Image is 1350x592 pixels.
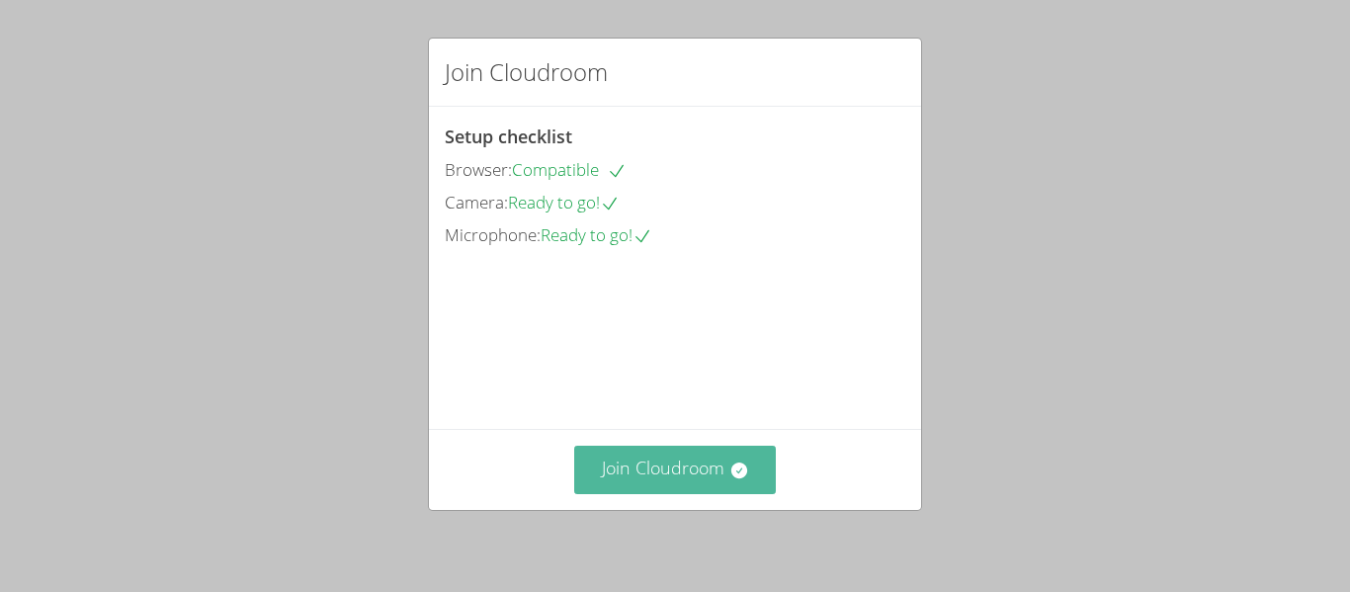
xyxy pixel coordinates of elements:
span: Browser: [445,158,512,181]
span: Microphone: [445,223,541,246]
span: Ready to go! [541,223,652,246]
span: Camera: [445,191,508,213]
h2: Join Cloudroom [445,54,608,90]
button: Join Cloudroom [574,446,777,494]
span: Compatible [512,158,627,181]
span: Ready to go! [508,191,620,213]
span: Setup checklist [445,125,572,148]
